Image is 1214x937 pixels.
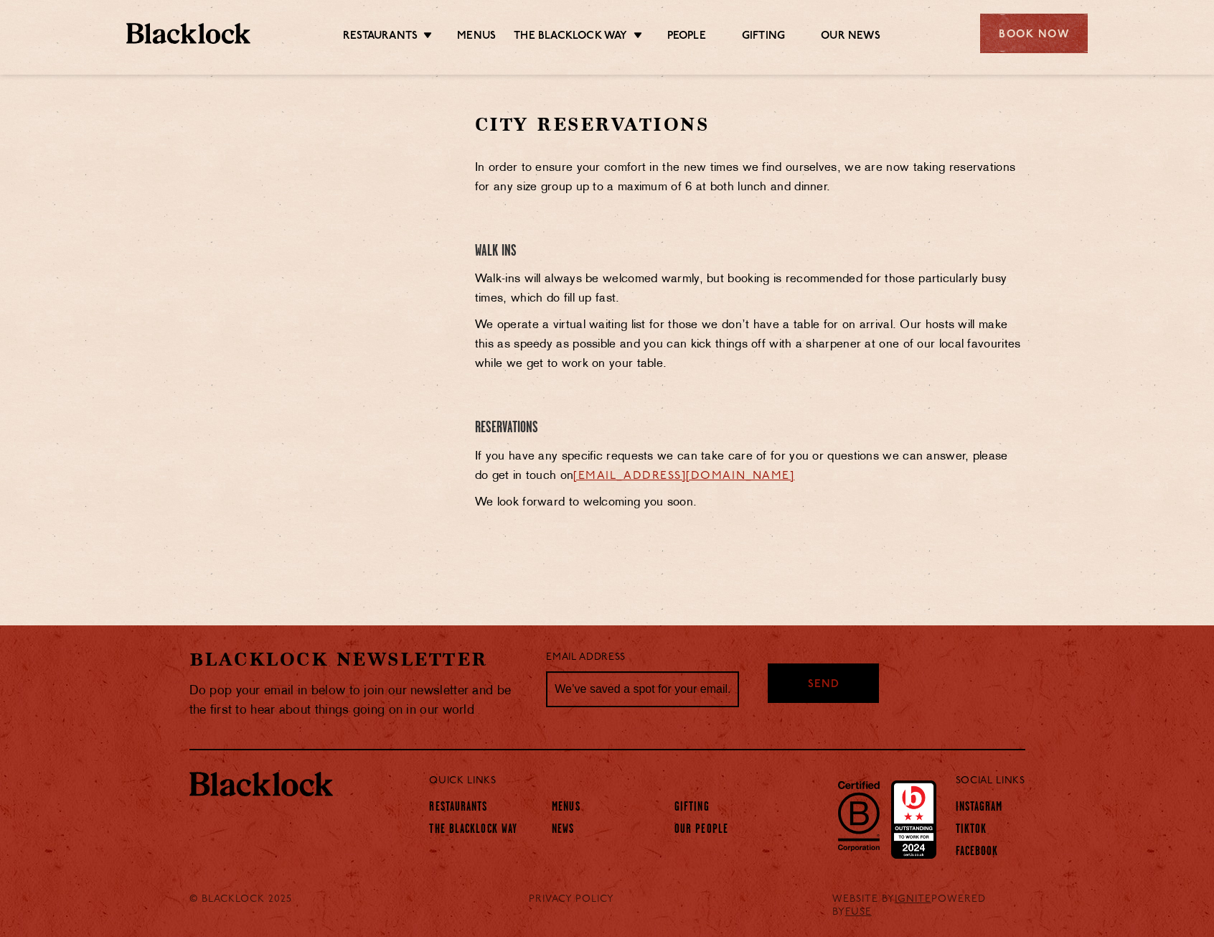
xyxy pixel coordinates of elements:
p: We look forward to welcoming you soon. [475,493,1025,513]
p: We operate a virtual waiting list for those we don’t have a table for on arrival. Our hosts will ... [475,316,1025,374]
a: Our People [674,823,728,839]
span: Send [808,677,839,694]
a: Instagram [956,801,1003,816]
a: Restaurants [429,801,487,816]
div: © Blacklock 2025 [179,893,321,919]
h4: Walk Ins [475,242,1025,261]
a: IGNITE [895,894,931,905]
img: B-Corp-Logo-Black-RGB.svg [829,773,888,859]
a: [EMAIL_ADDRESS][DOMAIN_NAME] [573,470,794,482]
iframe: OpenTable make booking widget [241,112,402,328]
img: Accred_2023_2star.png [891,780,936,859]
div: WEBSITE BY POWERED BY [822,893,1036,919]
p: Do pop your email in below to join our newsletter and be the first to hear about things going on ... [189,681,525,720]
a: Menus [552,801,580,816]
img: BL_Textured_Logo-footer-cropped.svg [126,23,250,44]
h2: Blacklock Newsletter [189,647,525,672]
a: The Blacklock Way [429,823,517,839]
a: News [552,823,574,839]
div: Book Now [980,14,1088,53]
a: Facebook [956,845,999,861]
a: The Blacklock Way [514,29,627,45]
label: Email Address [546,650,625,666]
a: FUSE [845,907,872,918]
p: If you have any specific requests we can take care of for you or questions we can answer, please ... [475,447,1025,486]
a: Gifting [742,29,785,45]
p: Walk-ins will always be welcomed warmly, but booking is recommended for those particularly busy t... [475,270,1025,309]
a: People [667,29,706,45]
a: TikTok [956,823,987,839]
h4: Reservations [475,419,1025,438]
p: Social Links [956,772,1025,791]
a: Our News [821,29,880,45]
a: Gifting [674,801,710,816]
p: Quick Links [429,772,908,791]
p: In order to ensure your comfort in the new times we find ourselves, we are now taking reservation... [475,159,1025,197]
a: Menus [457,29,496,45]
img: BL_Textured_Logo-footer-cropped.svg [189,772,333,796]
input: We’ve saved a spot for your email... [546,671,739,707]
a: Restaurants [343,29,418,45]
a: PRIVACY POLICY [529,893,614,906]
h2: City Reservations [475,112,1025,137]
